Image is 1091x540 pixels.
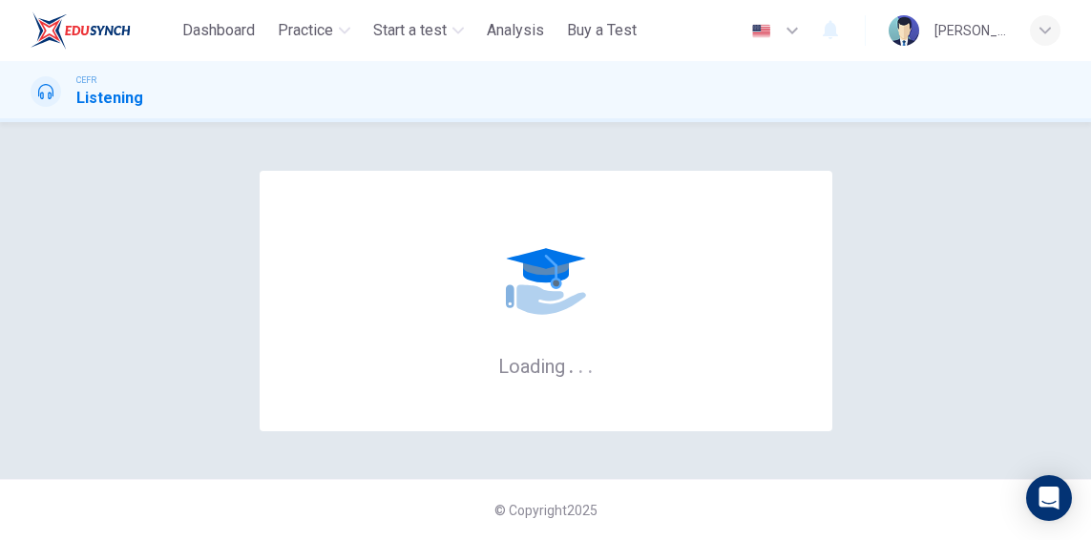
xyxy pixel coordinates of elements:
span: Analysis [487,19,544,42]
img: en [749,24,773,38]
button: Dashboard [175,13,262,48]
a: ELTC logo [31,11,175,50]
span: Practice [278,19,333,42]
div: [PERSON_NAME] KPM-Guru [934,19,1007,42]
h6: . [577,348,584,380]
img: Profile picture [889,15,919,46]
h6: Loading [498,353,594,378]
h6: . [587,348,594,380]
span: Buy a Test [567,19,637,42]
div: Open Intercom Messenger [1026,475,1072,521]
span: CEFR [76,73,96,87]
h1: Listening [76,87,143,110]
button: Practice [270,13,358,48]
span: Start a test [373,19,447,42]
button: Start a test [366,13,472,48]
img: ELTC logo [31,11,131,50]
button: Analysis [479,13,552,48]
h6: . [568,348,575,380]
span: © Copyright 2025 [494,503,598,518]
button: Buy a Test [559,13,644,48]
span: Dashboard [182,19,255,42]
